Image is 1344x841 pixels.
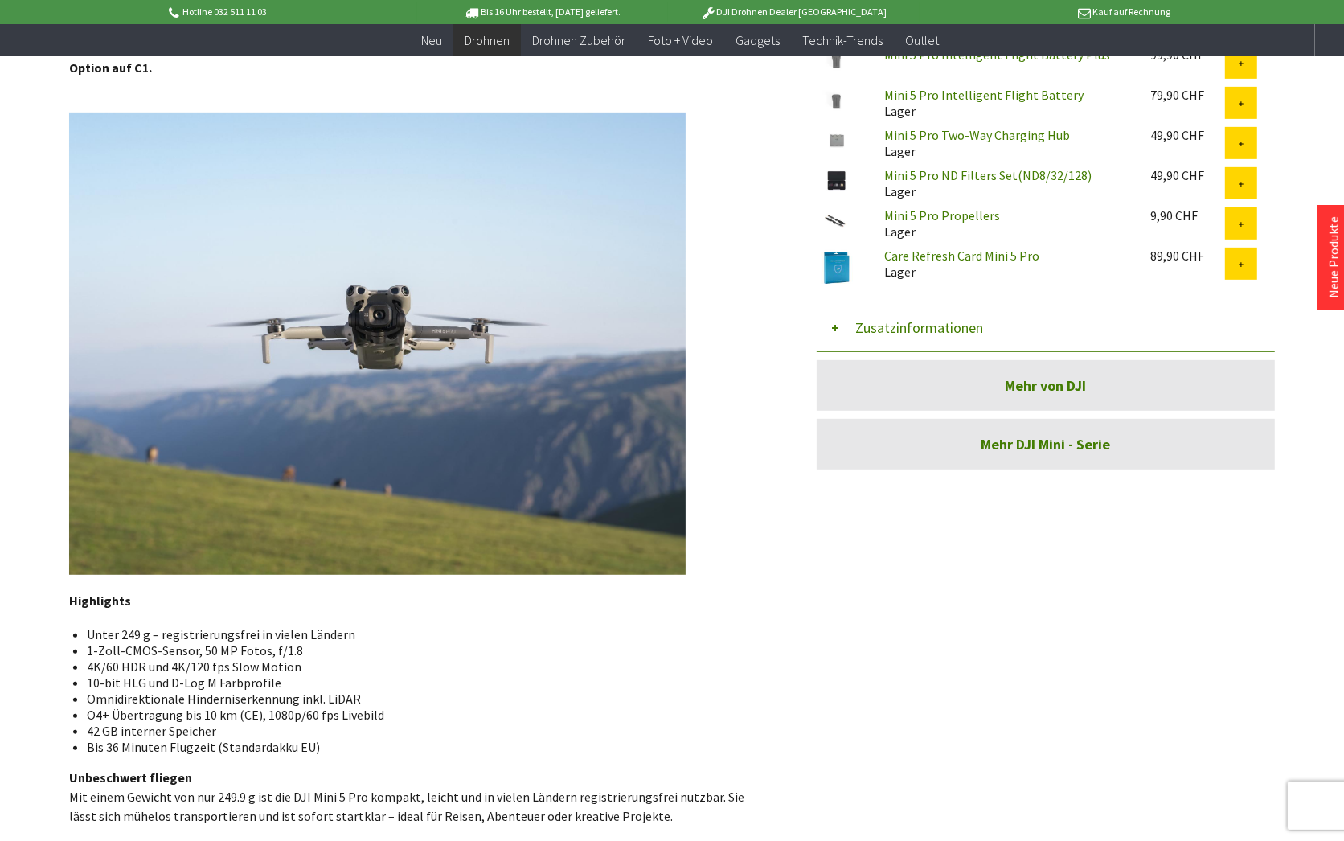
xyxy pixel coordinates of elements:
li: 42 GB interner Speicher [87,723,756,739]
strong: Highlights [69,593,131,609]
p: Mit einem Gewicht von nur 249.9 g ist die DJI Mini 5 Pro kompakt, leicht und in vielen Ländern re... [69,768,768,826]
a: Mini 5 Pro ND Filters Set(ND8/32/128) [884,167,1092,183]
a: Care Refresh Card Mini 5 Pro [884,248,1039,264]
span: Gadgets [736,32,780,48]
li: 4K/60 HDR und 4K/120 fps Slow Motion [87,658,756,675]
div: 49,90 CHF [1150,127,1225,143]
span: Foto + Video [648,32,713,48]
li: Bis 36 Minuten Flugzeit (Standardakku EU) [87,739,756,755]
span: Drohnen Zubehör [532,32,625,48]
span: Outlet [905,32,939,48]
div: 89,90 CHF [1150,248,1225,264]
a: Outlet [894,24,950,57]
p: DJI Drohnen Dealer [GEOGRAPHIC_DATA] [668,2,919,22]
div: Lager [871,248,1137,280]
a: Mini 5 Pro Propellers [884,207,1000,224]
span: Technik-Trends [802,32,883,48]
div: 9,90 CHF [1150,207,1225,224]
a: Neue Produkte [1326,216,1342,298]
div: Lager [871,87,1137,119]
a: Mehr DJI Mini - Serie [817,419,1275,470]
strong: Unbeschwert fliegen [69,769,192,786]
div: Lager [871,167,1137,199]
span: Drohnen [465,32,510,48]
a: Drohnen Zubehör [521,24,637,57]
li: O4+ Übertragung bis 10 km (CE), 1080p/60 fps Livebild [87,707,756,723]
a: Mini 5 Pro Two-Way Charging Hub [884,127,1070,143]
a: Gadgets [724,24,791,57]
div: Lager [871,127,1137,159]
span: Neu [421,32,442,48]
img: Mini 5 Pro Intelligent Flight Battery Plus [817,47,857,73]
li: Omnidirektionale Hinderniserkennung inkl. LiDAR [87,691,756,707]
a: Technik-Trends [791,24,894,57]
a: Neu [410,24,453,57]
li: Unter 249 g – registrierungsfrei in vielen Ländern [87,626,756,642]
img: Care Refresh Card Mini 5 Pro [817,248,857,288]
a: Foto + Video [637,24,724,57]
li: 10-bit HLG und D-Log M Farbprofile [87,675,756,691]
a: Mehr von DJI [817,360,1275,411]
div: 79,90 CHF [1150,87,1225,103]
li: 1-Zoll-CMOS-Sensor, 50 MP Fotos, f/1.8 [87,642,756,658]
img: Mini 5 Pro Two-Way Charging Hub [817,127,857,154]
a: Drohnen [453,24,521,57]
div: Lager [871,207,1137,240]
p: Bis 16 Uhr bestellt, [DATE] geliefert. [417,2,668,22]
img: Mini 5 Pro Intelligent Flight Battery [817,87,857,113]
a: Mini 5 Pro Intelligent Flight Battery [884,87,1084,103]
img: Mini 5 Pro ND Filters Set(ND8/32/128) [817,167,857,194]
div: 49,90 CHF [1150,167,1225,183]
button: Zusatzinformationen [817,304,1275,352]
p: Hotline 032 511 11 03 [166,2,416,22]
p: Kauf auf Rechnung [920,2,1170,22]
img: Mini 5 Pro Propellers [817,207,857,234]
img: In-Flight-4-1 [69,113,686,575]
